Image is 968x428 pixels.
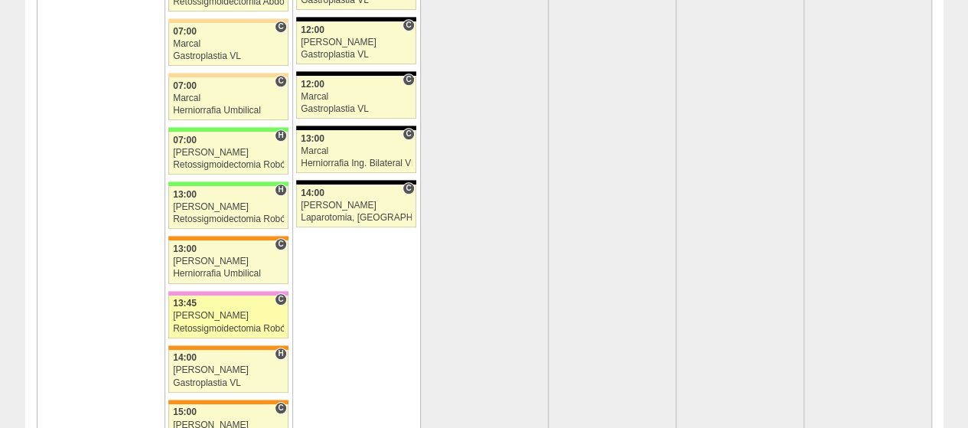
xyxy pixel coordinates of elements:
[403,19,414,31] span: Consultório
[275,21,286,33] span: Consultório
[275,293,286,305] span: Consultório
[296,21,416,64] a: C 12:00 [PERSON_NAME] Gastroplastia VL
[168,350,288,393] a: H 14:00 [PERSON_NAME] Gastroplastia VL
[173,160,284,170] div: Retossigmoidectomia Robótica
[173,365,284,375] div: [PERSON_NAME]
[168,127,288,132] div: Key: Brasil
[168,296,288,338] a: C 13:45 [PERSON_NAME] Retossigmoidectomia Robótica
[173,93,284,103] div: Marcal
[301,146,412,156] div: Marcal
[173,80,197,91] span: 07:00
[296,180,416,185] div: Key: Blanc
[173,352,197,363] span: 14:00
[168,132,288,175] a: H 07:00 [PERSON_NAME] Retossigmoidectomia Robótica
[168,73,288,77] div: Key: Bartira
[301,79,324,90] span: 12:00
[301,92,412,102] div: Marcal
[173,26,197,37] span: 07:00
[275,348,286,360] span: Hospital
[173,189,197,200] span: 13:00
[301,133,324,144] span: 13:00
[168,18,288,23] div: Key: Bartira
[173,269,284,279] div: Herniorrafia Umbilical
[173,106,284,116] div: Herniorrafia Umbilical
[301,213,412,223] div: Laparotomia, [GEOGRAPHIC_DATA], Drenagem, Bridas VL
[168,181,288,186] div: Key: Brasil
[168,236,288,240] div: Key: São Luiz - SCS
[275,129,286,142] span: Hospital
[173,378,284,388] div: Gastroplastia VL
[168,77,288,120] a: C 07:00 Marcal Herniorrafia Umbilical
[168,186,288,229] a: H 13:00 [PERSON_NAME] Retossigmoidectomia Robótica
[168,400,288,404] div: Key: São Luiz - SCS
[296,71,416,76] div: Key: Blanc
[173,202,284,212] div: [PERSON_NAME]
[173,298,197,309] span: 13:45
[275,402,286,414] span: Consultório
[301,201,412,211] div: [PERSON_NAME]
[168,23,288,66] a: C 07:00 Marcal Gastroplastia VL
[275,238,286,250] span: Consultório
[296,76,416,119] a: C 12:00 Marcal Gastroplastia VL
[301,158,412,168] div: Herniorrafia Ing. Bilateral VL
[173,407,197,417] span: 15:00
[173,256,284,266] div: [PERSON_NAME]
[275,184,286,196] span: Hospital
[301,50,412,60] div: Gastroplastia VL
[173,324,284,334] div: Retossigmoidectomia Robótica
[168,240,288,283] a: C 13:00 [PERSON_NAME] Herniorrafia Umbilical
[168,291,288,296] div: Key: Albert Einstein
[301,104,412,114] div: Gastroplastia VL
[173,148,284,158] div: [PERSON_NAME]
[403,128,414,140] span: Consultório
[168,345,288,350] div: Key: São Luiz - SCS
[173,311,284,321] div: [PERSON_NAME]
[173,135,197,145] span: 07:00
[403,74,414,86] span: Consultório
[301,38,412,47] div: [PERSON_NAME]
[296,17,416,21] div: Key: Blanc
[296,185,416,227] a: C 14:00 [PERSON_NAME] Laparotomia, [GEOGRAPHIC_DATA], Drenagem, Bridas VL
[275,75,286,87] span: Consultório
[403,182,414,194] span: Consultório
[301,25,324,35] span: 12:00
[296,126,416,130] div: Key: Blanc
[173,51,284,61] div: Gastroplastia VL
[173,39,284,49] div: Marcal
[301,188,324,198] span: 14:00
[173,243,197,254] span: 13:00
[173,214,284,224] div: Retossigmoidectomia Robótica
[296,130,416,173] a: C 13:00 Marcal Herniorrafia Ing. Bilateral VL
